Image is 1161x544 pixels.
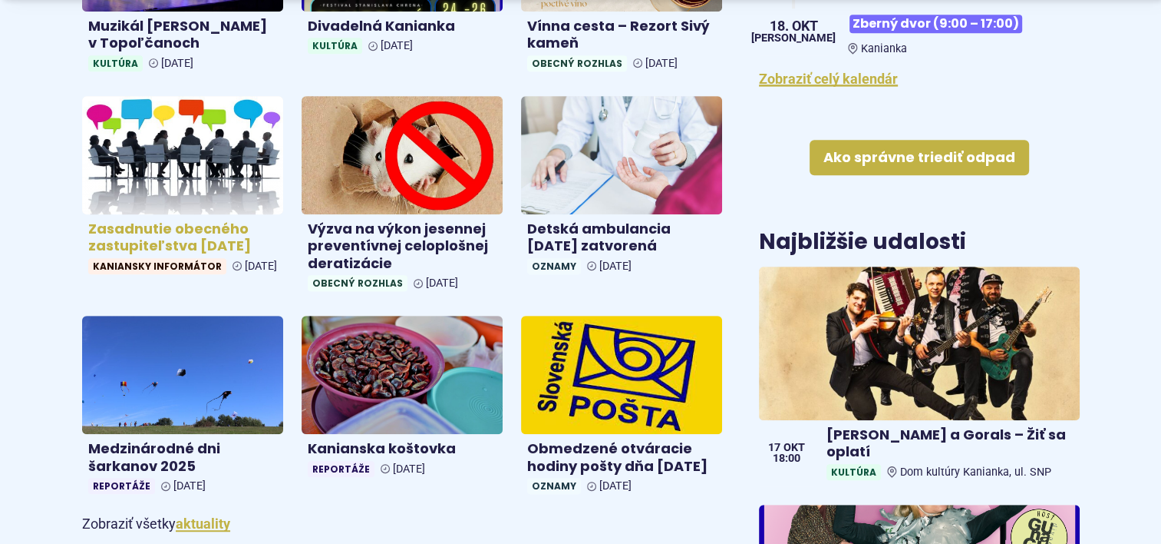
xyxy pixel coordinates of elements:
[521,316,722,500] a: Obmedzené otváracie hodiny pošty dňa [DATE] Oznamy [DATE]
[527,478,581,494] span: Oznamy
[245,260,277,273] span: [DATE]
[759,71,898,87] a: Zobraziť celý kalendár
[88,221,277,255] h4: Zasadnutie obecného zastupiteľstva [DATE]
[751,19,836,33] span: 18. okt
[759,8,1079,55] a: Zberný dvor (9:00 – 17:00) Kanianka 18. okt [PERSON_NAME]
[527,440,716,475] h4: Obmedzené otváracie hodiny pošty dňa [DATE]
[599,479,632,493] span: [DATE]
[308,461,374,477] span: Reportáže
[527,18,716,52] h4: Vínna cesta – Rezort Sivý kameň
[900,466,1051,479] span: Dom kultúry Kanianka, ul. SNP
[88,258,226,274] span: Kaniansky informátor
[302,96,503,297] a: Výzva na výkon jesennej preventívnej celoplošnej deratizácie Obecný rozhlas [DATE]
[302,316,503,483] a: Kanianska koštovka Reportáže [DATE]
[173,479,206,493] span: [DATE]
[861,42,907,55] span: Kanianka
[308,440,496,458] h4: Kanianska koštovka
[826,426,1073,461] h4: [PERSON_NAME] a Gorals – Žiť sa oplatí
[810,140,1029,175] a: Ako správne triediť odpad
[527,258,581,274] span: Oznamy
[381,39,413,52] span: [DATE]
[308,38,362,54] span: Kultúra
[82,316,283,500] a: Medzinárodné dni šarkanov 2025 Reportáže [DATE]
[527,55,627,71] span: Obecný rozhlas
[527,221,716,255] h4: Detská ambulancia [DATE] zatvorená
[176,516,230,532] a: Zobraziť všetky aktuality
[849,15,1022,32] span: Zberný dvor (9:00 – 17:00)
[308,275,407,291] span: Obecný rozhlas
[308,221,496,273] h4: Výzva na výkon jesennej preventívnej celoplošnej deratizácie
[88,440,277,475] h4: Medzinárodné dni šarkanov 2025
[645,57,678,70] span: [DATE]
[88,18,277,52] h4: Muzikál [PERSON_NAME] v Topoľčanoch
[826,464,881,480] span: Kultúra
[393,463,425,476] span: [DATE]
[82,512,723,536] p: Zobraziť všetky
[783,443,805,453] span: okt
[308,18,496,35] h4: Divadelná Kanianka
[521,96,722,280] a: Detská ambulancia [DATE] zatvorená Oznamy [DATE]
[88,55,143,71] span: Kultúra
[88,478,155,494] span: Reportáže
[426,277,458,290] span: [DATE]
[161,57,193,70] span: [DATE]
[599,260,632,273] span: [DATE]
[759,231,966,254] h3: Najbližšie udalosti
[751,33,836,44] span: [PERSON_NAME]
[759,267,1079,486] a: [PERSON_NAME] a Gorals – Žiť sa oplatí KultúraDom kultúry Kanianka, ul. SNP 17 okt 18:00
[768,453,805,464] span: 18:00
[768,443,780,453] span: 17
[82,96,283,280] a: Zasadnutie obecného zastupiteľstva [DATE] Kaniansky informátor [DATE]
